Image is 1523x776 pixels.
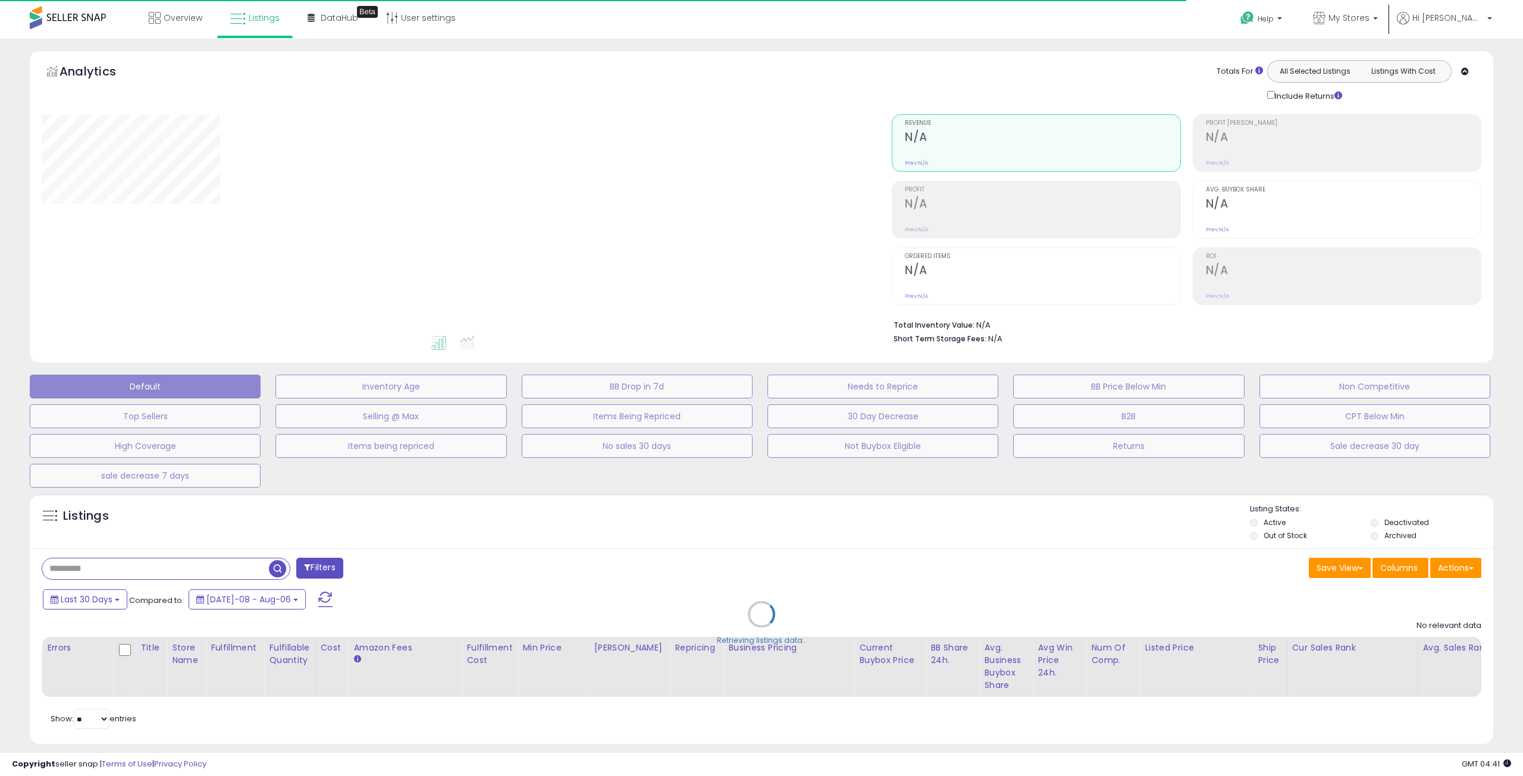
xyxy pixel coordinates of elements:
[1231,2,1294,39] a: Help
[905,226,928,233] small: Prev: N/A
[1397,12,1492,39] a: Hi [PERSON_NAME]
[1206,293,1229,300] small: Prev: N/A
[30,404,261,428] button: Top Sellers
[1206,187,1481,193] span: Avg. Buybox Share
[1328,12,1370,24] span: My Stores
[1217,66,1263,77] div: Totals For
[1206,253,1481,260] span: ROI
[12,759,206,770] div: seller snap | |
[717,635,806,646] div: Retrieving listings data..
[275,375,506,398] button: Inventory Age
[30,375,261,398] button: Default
[30,434,261,458] button: High Coverage
[1206,120,1481,127] span: Profit [PERSON_NAME]
[767,434,998,458] button: Not Buybox Eligible
[894,317,1472,331] li: N/A
[1258,89,1356,102] div: Include Returns
[894,334,986,344] b: Short Term Storage Fees:
[1271,64,1359,79] button: All Selected Listings
[1359,64,1447,79] button: Listings With Cost
[1013,375,1244,398] button: BB Price Below Min
[12,758,55,769] strong: Copyright
[321,12,358,24] span: DataHub
[1259,404,1490,428] button: CPT Below Min
[1259,434,1490,458] button: Sale decrease 30 day
[1206,197,1481,213] h2: N/A
[59,63,139,83] h5: Analytics
[1206,159,1229,166] small: Prev: N/A
[905,197,1180,213] h2: N/A
[1206,226,1229,233] small: Prev: N/A
[30,464,261,488] button: sale decrease 7 days
[357,6,378,18] div: Tooltip anchor
[102,758,152,769] a: Terms of Use
[905,130,1180,146] h2: N/A
[767,404,998,428] button: 30 Day Decrease
[1259,375,1490,398] button: Non Competitive
[522,434,753,458] button: No sales 30 days
[522,375,753,398] button: BB Drop in 7d
[905,263,1180,279] h2: N/A
[1240,11,1255,26] i: Get Help
[1206,263,1481,279] h2: N/A
[522,404,753,428] button: Items Being Repriced
[1013,404,1244,428] button: B2B
[894,320,974,330] b: Total Inventory Value:
[905,187,1180,193] span: Profit
[988,333,1002,344] span: N/A
[1412,12,1484,24] span: Hi [PERSON_NAME]
[905,253,1180,260] span: Ordered Items
[1013,434,1244,458] button: Returns
[275,434,506,458] button: Items being repriced
[154,758,206,769] a: Privacy Policy
[905,293,928,300] small: Prev: N/A
[1206,130,1481,146] h2: N/A
[249,12,280,24] span: Listings
[905,120,1180,127] span: Revenue
[1462,758,1511,769] span: 2025-09-6 04:41 GMT
[767,375,998,398] button: Needs to Reprice
[905,159,928,166] small: Prev: N/A
[164,12,202,24] span: Overview
[275,404,506,428] button: Selling @ Max
[1258,14,1274,24] span: Help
